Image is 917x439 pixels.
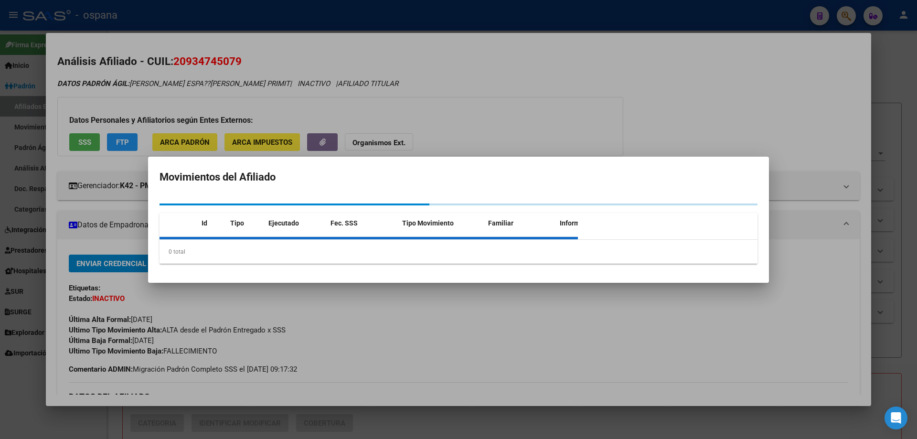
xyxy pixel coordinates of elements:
div: Open Intercom Messenger [885,407,907,429]
span: Tipo [230,219,244,227]
div: 0 total [160,240,757,264]
span: Fec. SSS [331,219,358,227]
datatable-header-cell: Tipo [226,213,265,234]
datatable-header-cell: Familiar [484,213,556,234]
span: Tipo Movimiento [402,219,454,227]
span: Id [202,219,207,227]
span: Informable SSS [560,219,608,227]
datatable-header-cell: Ejecutado [265,213,327,234]
span: Familiar [488,219,513,227]
datatable-header-cell: Informable SSS [556,213,628,234]
h2: Movimientos del Afiliado [160,168,757,186]
datatable-header-cell: Id [198,213,226,234]
datatable-header-cell: Tipo Movimiento [398,213,484,234]
datatable-header-cell: Fec. SSS [327,213,398,234]
span: Ejecutado [268,219,299,227]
